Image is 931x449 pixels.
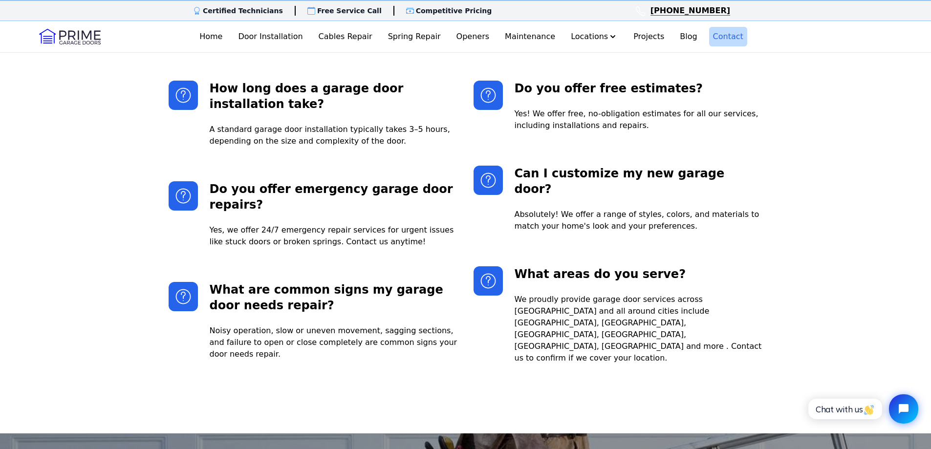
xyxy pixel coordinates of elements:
iframe: Tidio Chat [798,386,927,432]
h3: How long does a garage door installation take? [210,81,458,112]
a: Blog [676,27,701,46]
a: Cables Repair [315,27,376,46]
button: Locations [567,27,622,46]
a: Openers [453,27,494,46]
span: [PHONE_NUMBER] [650,6,730,16]
a: Projects [629,27,668,46]
h3: Can I customize my new garage door? [515,166,763,197]
a: Maintenance [501,27,559,46]
p: A standard garage door installation typically takes 3–5 hours, depending on the size and complexi... [210,124,458,147]
a: Door Installation [234,27,306,46]
p: Noisy operation, slow or uneven movement, sagging sections, and failure to open or close complete... [210,325,458,360]
h3: Do you offer emergency garage door repairs? [210,181,458,213]
p: Competitive Pricing [416,6,492,16]
p: Certified Technicians [203,6,283,16]
p: Absolutely! We offer a range of styles, colors, and materials to match your home's look and your ... [515,209,763,232]
a: [PHONE_NUMBER] [636,5,730,17]
p: We proudly provide garage door services across [GEOGRAPHIC_DATA] and all around cities include [G... [515,294,763,364]
img: Logo [39,29,101,44]
p: Yes, we offer 24/7 emergency repair services for urgent issues like stuck doors or broken springs... [210,224,458,248]
h3: What are common signs my garage door needs repair? [210,282,458,313]
a: Contact [709,27,747,46]
h3: What areas do you serve? [515,266,763,282]
p: Free Service Call [317,6,382,16]
a: Spring Repair [384,27,445,46]
h3: Do you offer free estimates? [515,81,763,96]
p: Yes! We offer free, no-obligation estimates for all our services, including installations and rep... [515,108,763,131]
a: Home [195,27,226,46]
